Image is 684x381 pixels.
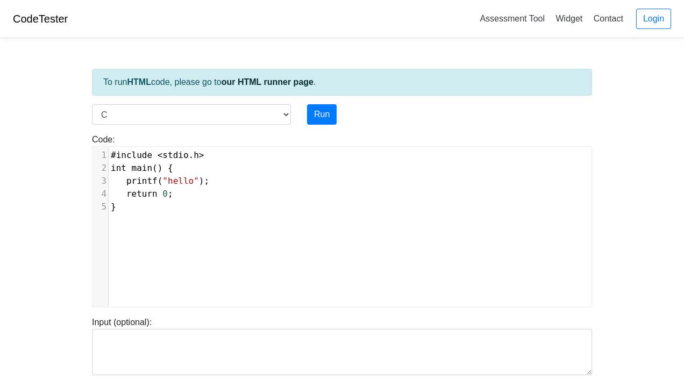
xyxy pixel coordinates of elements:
span: ( ); [111,176,209,186]
a: CodeTester [13,13,68,25]
span: stdio [162,150,188,160]
a: our HTML runner page [222,77,313,87]
span: main [132,163,153,173]
a: Login [636,9,671,29]
span: "hello" [162,176,198,186]
div: 1 [92,149,108,162]
button: Run [307,104,337,125]
div: To run code, please go to . [92,69,592,96]
a: Contact [589,10,628,27]
span: 0 [162,189,168,199]
span: ; [111,189,173,199]
div: 5 [92,200,108,213]
span: } [111,202,116,212]
div: 2 [92,162,108,175]
span: h [194,150,199,160]
div: 3 [92,175,108,188]
div: Code: [84,133,600,307]
strong: HTML [127,77,151,87]
span: < [158,150,163,160]
span: () { [111,163,173,173]
span: . [111,150,204,160]
span: printf [126,176,158,186]
span: > [199,150,204,160]
div: Input (optional): [84,316,600,375]
span: int [111,163,126,173]
span: return [126,189,158,199]
a: Widget [551,10,587,27]
span: #include [111,150,152,160]
a: Assessment Tool [475,10,549,27]
div: 4 [92,188,108,200]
